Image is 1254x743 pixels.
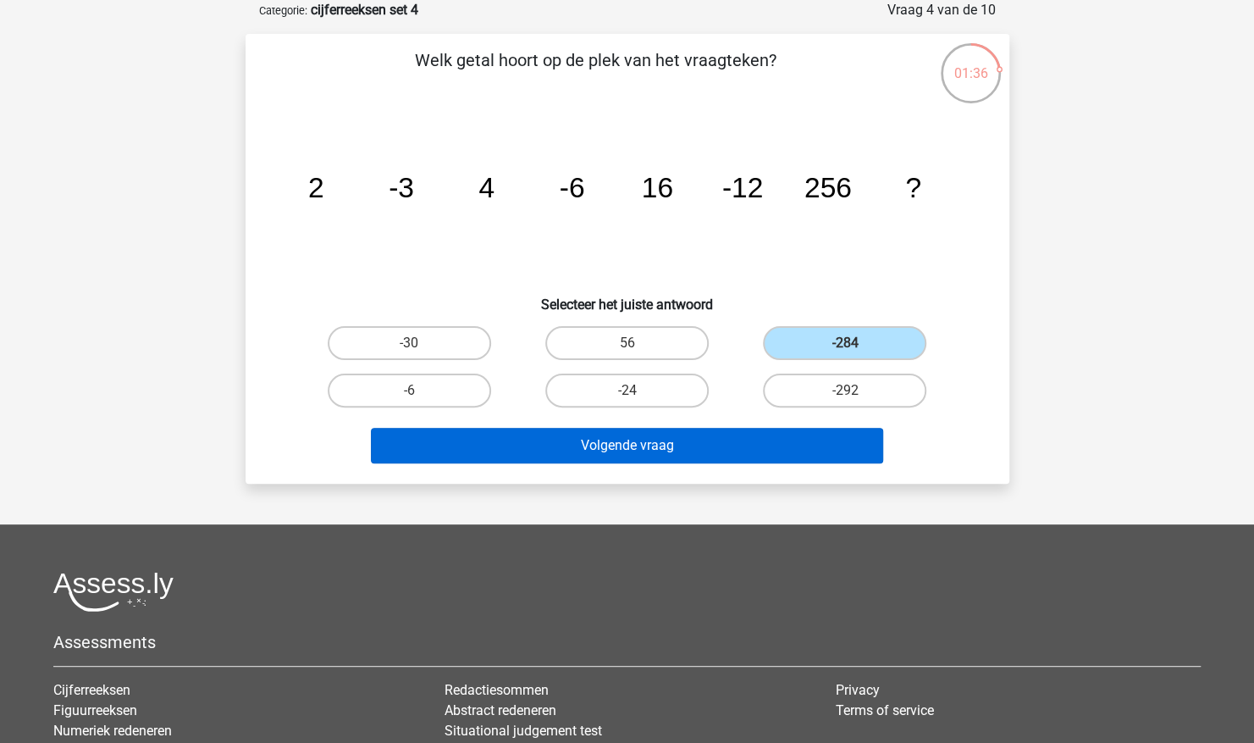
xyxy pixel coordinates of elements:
div: 01:36 [939,42,1003,84]
label: -292 [763,374,926,408]
button: Volgende vraag [371,428,883,463]
tspan: 4 [478,172,494,203]
a: Situational judgement test [445,723,602,739]
tspan: ? [905,172,921,203]
a: Cijferreeksen [53,682,130,698]
p: Welk getal hoort op de plek van het vraagteken? [273,47,919,98]
tspan: -12 [721,172,763,203]
tspan: -6 [559,172,584,203]
tspan: 256 [804,172,851,203]
tspan: 16 [641,172,672,203]
a: Terms of service [835,702,933,718]
a: Numeriek redeneren [53,723,172,739]
h6: Selecteer het juiste antwoord [273,283,982,313]
h5: Assessments [53,632,1201,652]
img: Assessly logo [53,572,174,612]
tspan: 2 [307,172,323,203]
label: 56 [545,326,709,360]
a: Redactiesommen [445,682,549,698]
label: -30 [328,326,491,360]
label: -24 [545,374,709,408]
a: Privacy [835,682,879,698]
strong: cijferreeksen set 4 [311,2,418,18]
a: Abstract redeneren [445,702,556,718]
small: Categorie: [259,4,307,17]
tspan: -3 [389,172,414,203]
label: -6 [328,374,491,408]
a: Figuurreeksen [53,702,137,718]
label: -284 [763,326,926,360]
